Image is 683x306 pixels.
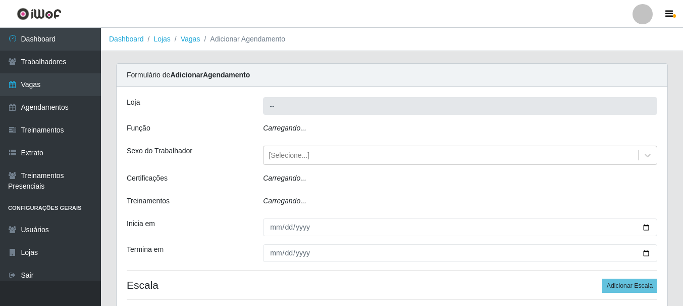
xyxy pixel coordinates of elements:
[200,34,285,45] li: Adicionar Agendamento
[602,279,657,293] button: Adicionar Escala
[101,28,683,51] nav: breadcrumb
[127,279,657,291] h4: Escala
[153,35,170,43] a: Lojas
[127,196,170,206] label: Treinamentos
[17,8,62,20] img: CoreUI Logo
[127,146,192,156] label: Sexo do Trabalhador
[127,218,155,229] label: Inicia em
[263,174,306,182] i: Carregando...
[170,71,250,79] strong: Adicionar Agendamento
[127,173,168,184] label: Certificações
[127,97,140,108] label: Loja
[109,35,144,43] a: Dashboard
[181,35,200,43] a: Vagas
[263,124,306,132] i: Carregando...
[263,244,657,262] input: 00/00/0000
[263,197,306,205] i: Carregando...
[263,218,657,236] input: 00/00/0000
[269,150,309,161] div: [Selecione...]
[127,244,164,255] label: Termina em
[127,123,150,134] label: Função
[117,64,667,87] div: Formulário de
